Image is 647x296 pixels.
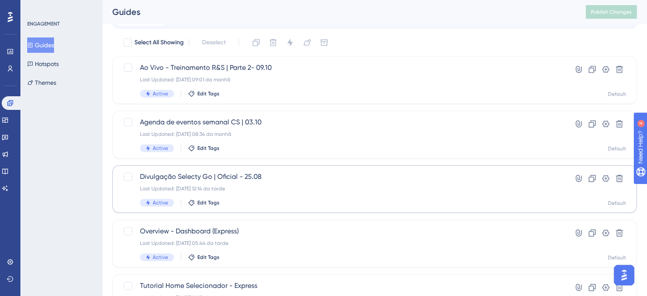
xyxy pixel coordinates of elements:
div: Last Updated: [DATE] 12:14 da tarde [140,185,541,192]
span: Edit Tags [197,145,219,152]
div: Last Updated: [DATE] 08:34 da manhã [140,131,541,138]
div: Default [608,145,626,152]
div: Default [608,200,626,207]
div: Guides [112,6,564,18]
div: Default [608,254,626,261]
span: Active [153,90,168,97]
span: Overview - Dashboard (Express) [140,226,541,236]
span: Edit Tags [197,90,219,97]
button: Themes [27,75,56,90]
span: Agenda de eventos semanal CS | 03.10 [140,117,541,127]
span: Active [153,254,168,261]
button: Publish Changes [586,5,637,19]
button: Edit Tags [188,254,219,261]
span: Deselect [202,37,226,48]
div: ENGAGEMENT [27,20,60,27]
button: Edit Tags [188,90,219,97]
button: Edit Tags [188,145,219,152]
span: Divulgação Selecty Go | Oficial - 25.08 [140,172,541,182]
span: Active [153,145,168,152]
button: Guides [27,37,54,53]
div: 4 [59,4,62,11]
span: Tutorial Home Selecionador - Express [140,281,541,291]
span: Active [153,199,168,206]
span: Edit Tags [197,199,219,206]
button: Deselect [194,35,234,50]
div: Last Updated: [DATE] 09:01 da manhã [140,76,541,83]
span: Publish Changes [591,9,632,15]
span: Select All Showing [134,37,184,48]
span: Need Help? [20,2,53,12]
span: Ao Vivo - Treinamento R&S | Parte 2- 09.10 [140,63,541,73]
div: Last Updated: [DATE] 05:44 da tarde [140,240,541,247]
button: Edit Tags [188,199,219,206]
button: Hotspots [27,56,59,72]
iframe: UserGuiding AI Assistant Launcher [611,262,637,288]
div: Default [608,91,626,98]
span: Edit Tags [197,254,219,261]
